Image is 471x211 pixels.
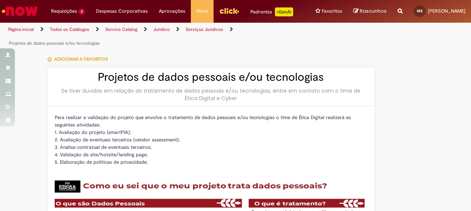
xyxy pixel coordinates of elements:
[159,7,185,15] span: Aprovações
[6,23,308,50] ul: Trilhas de página
[275,7,293,16] p: +GenAi
[322,7,342,15] span: Favoritos
[78,9,85,15] span: 3
[55,71,367,83] h2: Projetos de dados pessoais e/ou tecnologias
[54,56,108,62] span: Adicionar a Favoritos
[105,26,137,32] a: Service Catalog
[55,114,351,165] span: Para realizar a validação do projeto que envolve o tratamento de dados pessoais e/ou tecnologias ...
[360,7,387,15] span: Rascunhos
[353,8,387,15] a: Rascunhos
[8,26,34,32] a: Página inicial
[47,51,112,67] button: Adicionar a Favoritos
[196,7,208,15] span: More
[96,7,148,15] span: Despesas Corporativas
[51,7,77,15] span: Requisições
[219,5,239,16] img: click_logo_yellow_360x200.png
[55,87,367,102] div: Se tiver duvidas em relação do tratamento de dados pessoais e/ou tecnologias, entre em contato co...
[50,26,89,32] a: Todos os Catálogos
[428,8,465,14] span: [PERSON_NAME]
[9,40,100,46] a: Projetos de dados pessoais e/ou tecnologias
[153,26,170,32] a: Jurídico
[250,7,293,16] div: Padroniza
[186,26,223,32] a: Serviços Juridicos
[1,4,39,19] img: ServiceNow
[417,9,423,13] span: MS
